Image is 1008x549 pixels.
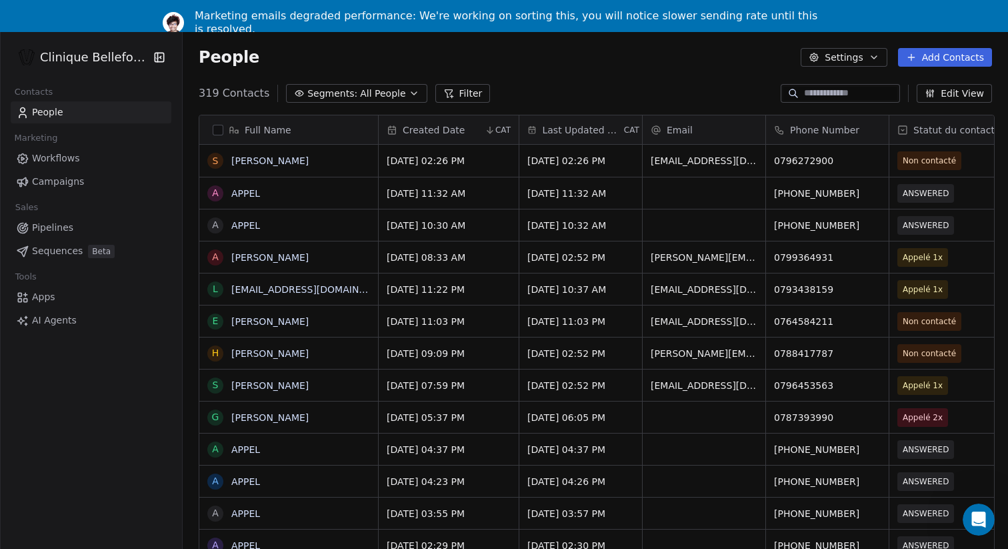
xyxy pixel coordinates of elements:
a: [PERSON_NAME] [231,155,309,166]
span: CAT [495,125,511,135]
span: [DATE] 11:32 AM [387,187,511,200]
div: A [212,442,219,456]
div: Full Name [199,115,378,144]
span: Phone Number [790,123,859,137]
span: 0787393990 [774,411,881,424]
div: S [213,154,219,168]
span: 0788417787 [774,347,881,360]
span: Created Date [403,123,465,137]
span: ANSWERED [903,475,949,488]
span: People [199,47,259,67]
span: ANSWERED [903,443,949,456]
span: [EMAIL_ADDRESS][DOMAIN_NAME] [651,379,757,392]
span: ANSWERED [903,507,949,520]
iframe: Intercom live chat [963,504,995,536]
span: 0796272900 [774,154,881,167]
img: Logo_Bellefontaine_Black.png [19,49,35,65]
span: [PHONE_NUMBER] [774,443,881,456]
span: [DATE] 04:23 PM [387,475,511,488]
img: Profile image for Ram [163,12,184,33]
span: Email [667,123,693,137]
span: [DATE] 02:26 PM [527,154,634,167]
a: APPEL [231,220,260,231]
span: All People [360,87,405,101]
span: [EMAIL_ADDRESS][DOMAIN_NAME] [651,154,757,167]
span: [DATE] 03:55 PM [387,507,511,520]
div: A [212,186,219,200]
span: Appelé 1x [903,251,943,264]
a: AI Agents [11,310,171,332]
div: Last Updated DateCAT [519,115,642,144]
span: Appelé 2x [903,411,943,424]
span: [DATE] 11:03 PM [387,315,511,328]
a: APPEL [231,188,260,199]
span: [DATE] 04:37 PM [527,443,634,456]
span: Clinique Bellefontaine [40,49,149,66]
div: E [213,314,219,328]
div: l [213,282,218,296]
span: [DATE] 04:37 PM [387,443,511,456]
span: [DATE] 11:22 PM [387,283,511,296]
a: APPEL [231,444,260,455]
span: [DATE] 11:32 AM [527,187,634,200]
span: Pipelines [32,221,73,235]
div: S [213,378,219,392]
button: Edit View [917,84,992,103]
span: [DATE] 02:52 PM [527,379,634,392]
span: ANSWERED [903,187,949,200]
span: [DATE] 02:26 PM [387,154,511,167]
a: Workflows [11,147,171,169]
div: A [212,250,219,264]
span: [DATE] 02:52 PM [527,347,634,360]
span: [DATE] 11:03 PM [527,315,634,328]
div: A [212,218,219,232]
span: Workflows [32,151,80,165]
span: Sequences [32,244,83,258]
span: Apps [32,290,55,304]
div: A [212,506,219,520]
div: A [212,474,219,488]
button: Filter [435,84,491,103]
span: [PERSON_NAME][EMAIL_ADDRESS][DOMAIN_NAME] [651,347,757,360]
a: [PERSON_NAME] [231,380,309,391]
span: [EMAIL_ADDRESS][DOMAIN_NAME] [651,283,757,296]
span: [DATE] 10:32 AM [527,219,634,232]
span: Sales [9,197,44,217]
span: [PHONE_NUMBER] [774,219,881,232]
span: [PHONE_NUMBER] [774,475,881,488]
span: 0796453563 [774,379,881,392]
span: [DATE] 10:37 AM [527,283,634,296]
a: [PERSON_NAME] [231,316,309,327]
span: [EMAIL_ADDRESS][DOMAIN_NAME] [651,315,757,328]
span: Full Name [245,123,291,137]
a: APPEL [231,508,260,519]
span: 0799364931 [774,251,881,264]
a: SequencesBeta [11,240,171,262]
span: Campaigns [32,175,84,189]
span: [DATE] 08:33 AM [387,251,511,264]
span: Beta [88,245,115,258]
span: People [32,105,63,119]
span: Appelé 1x [903,283,943,296]
span: [DATE] 10:30 AM [387,219,511,232]
span: Segments: [307,87,357,101]
button: Add Contacts [898,48,992,67]
span: [DATE] 06:05 PM [527,411,634,424]
a: People [11,101,171,123]
div: Marketing emails degraded performance: We're working on sorting this, you will notice slower send... [195,9,824,36]
div: Created DateCAT [379,115,519,144]
span: [DATE] 05:37 PM [387,411,511,424]
a: Apps [11,286,171,308]
span: [PHONE_NUMBER] [774,187,881,200]
span: Non contacté [903,154,956,167]
a: [EMAIL_ADDRESS][DOMAIN_NAME] [231,284,395,295]
span: Non contacté [903,315,956,328]
span: [DATE] 09:09 PM [387,347,511,360]
span: Tools [9,267,42,287]
span: [PERSON_NAME][EMAIL_ADDRESS][DOMAIN_NAME] [651,251,757,264]
span: 0764584211 [774,315,881,328]
a: [PERSON_NAME] [231,412,309,423]
div: H [212,346,219,360]
a: [PERSON_NAME] [231,252,309,263]
a: [PERSON_NAME] [231,348,309,359]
